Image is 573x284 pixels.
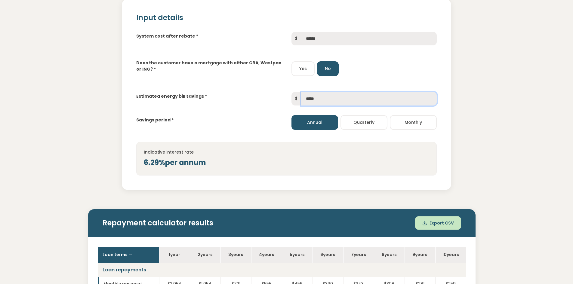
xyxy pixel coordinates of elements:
[374,247,405,263] th: 8 year s
[317,61,339,76] button: No
[144,149,429,155] h4: Indicative interest rate
[340,115,387,130] button: Quarterly
[390,115,437,130] button: Monthly
[144,157,429,168] div: 6.29% per annum
[251,247,282,263] th: 4 year s
[136,60,282,72] label: Does the customer have a mortgage with either CBA, Westpac or ING? *
[159,247,190,263] th: 1 year
[98,263,466,277] td: Loan repayments
[136,33,198,39] label: System cost after rebate *
[98,247,159,263] th: Loan terms →
[405,247,435,263] th: 9 year s
[282,247,313,263] th: 5 year s
[291,32,301,45] span: $
[220,247,251,263] th: 3 year s
[343,247,374,263] th: 7 year s
[435,247,466,263] th: 10 year s
[136,93,207,99] label: Estimated energy bill savings *
[136,14,437,22] h2: Input details
[313,247,343,263] th: 6 year s
[415,216,461,230] button: Export CSV
[291,92,301,105] span: $
[136,117,174,123] label: Savings period *
[291,61,315,76] button: Yes
[291,115,338,130] button: Annual
[190,247,220,263] th: 2 year s
[103,219,461,228] h2: Repayment calculator results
